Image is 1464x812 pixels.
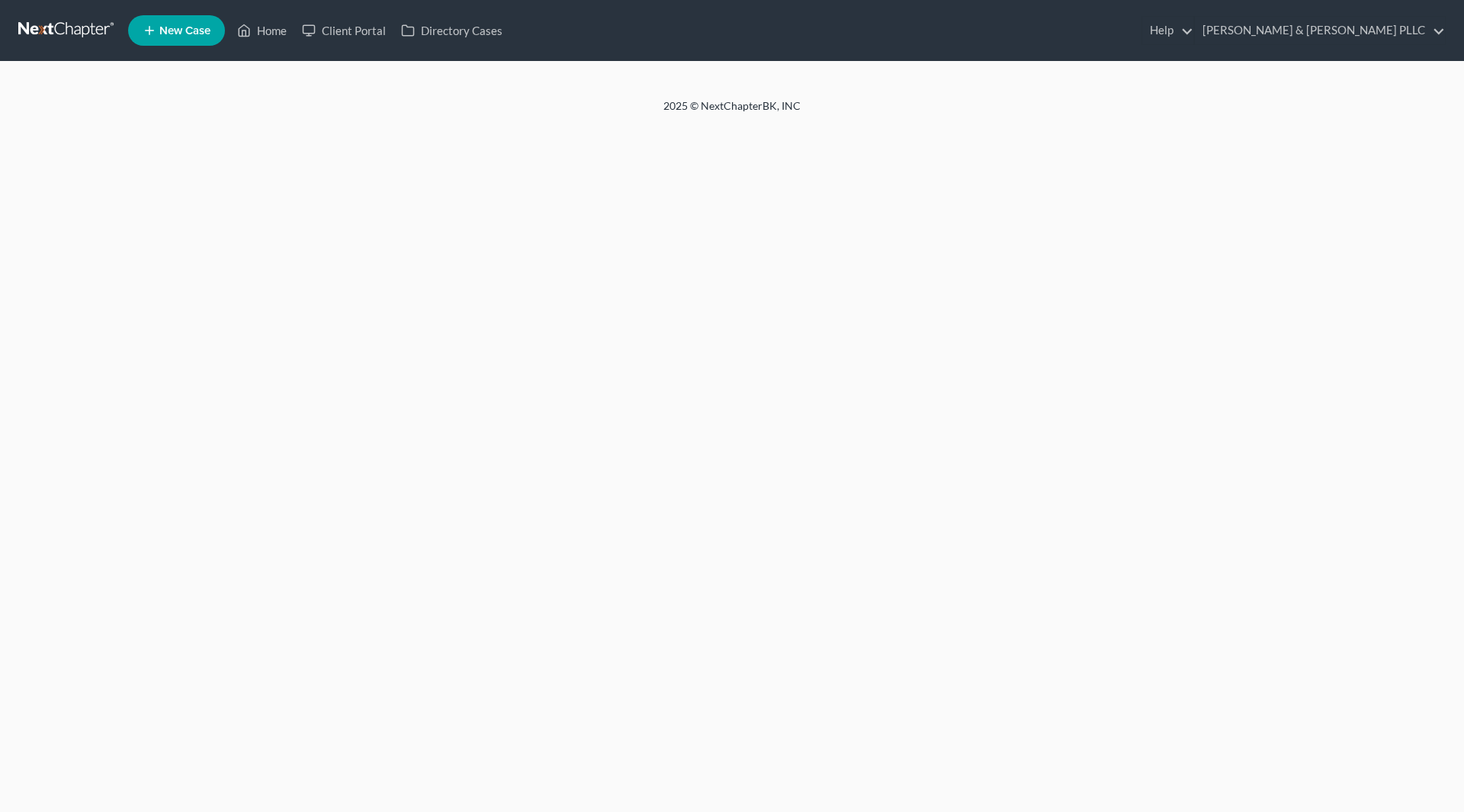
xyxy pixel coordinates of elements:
[230,17,294,44] a: Home
[294,17,393,44] a: Client Portal
[297,98,1167,126] div: 2025 © NextChapterBK, INC
[1142,17,1193,44] a: Help
[393,17,510,44] a: Directory Cases
[128,15,225,46] new-legal-case-button: New Case
[1195,17,1445,44] a: [PERSON_NAME] & [PERSON_NAME] PLLC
